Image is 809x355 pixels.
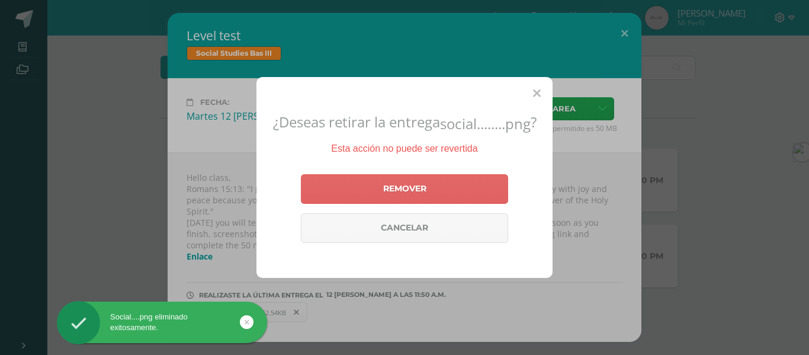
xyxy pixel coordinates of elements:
[271,112,538,133] h2: ¿Deseas retirar la entrega ?
[533,86,541,100] span: Close (Esc)
[440,114,531,133] span: social........png
[301,213,508,243] a: Cancelar
[301,174,508,204] a: Remover
[57,312,267,333] div: Social....png eliminado exitosamente.
[331,143,477,153] span: Esta acción no puede ser revertida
